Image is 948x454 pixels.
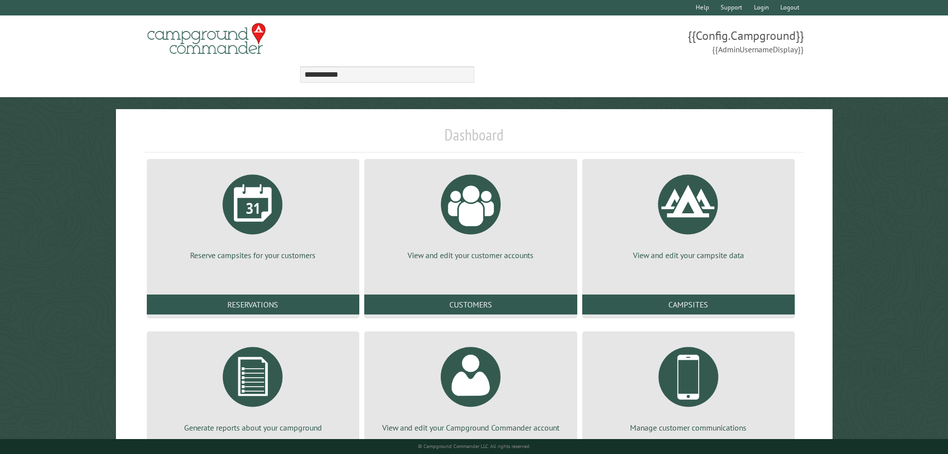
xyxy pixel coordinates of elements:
[159,167,347,261] a: Reserve campsites for your customers
[376,422,565,433] p: View and edit your Campground Commander account
[594,422,783,433] p: Manage customer communications
[474,27,804,55] span: {{Config.Campground}} {{AdminUsernameDisplay}}
[418,443,530,450] small: © Campground Commander LLC. All rights reserved.
[159,422,347,433] p: Generate reports about your campground
[594,167,783,261] a: View and edit your campsite data
[144,19,269,58] img: Campground Commander
[582,295,795,314] a: Campsites
[144,125,804,152] h1: Dashboard
[376,339,565,433] a: View and edit your Campground Commander account
[159,339,347,433] a: Generate reports about your campground
[594,339,783,433] a: Manage customer communications
[159,250,347,261] p: Reserve campsites for your customers
[376,250,565,261] p: View and edit your customer accounts
[594,250,783,261] p: View and edit your campsite data
[147,295,359,314] a: Reservations
[364,295,577,314] a: Customers
[376,167,565,261] a: View and edit your customer accounts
